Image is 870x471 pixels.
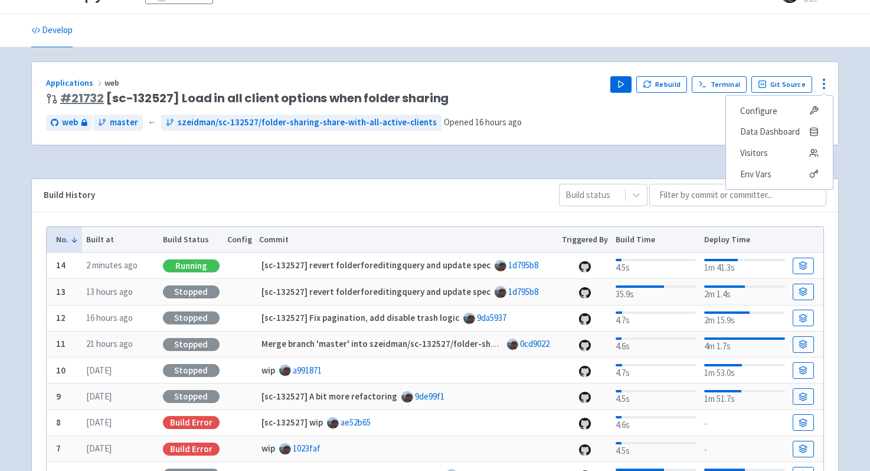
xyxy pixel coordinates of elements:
time: [DATE] [86,443,112,454]
strong: wip [261,365,275,376]
span: Configure [740,103,777,119]
a: Build Details [793,284,814,300]
div: - [704,415,785,431]
div: 1m 41.3s [704,256,785,275]
a: Build Details [793,362,814,379]
a: a991871 [293,365,322,376]
span: Data Dashboard [740,124,800,140]
strong: [sc-132527] wip [261,417,323,428]
div: 35.9s [616,283,696,301]
span: Opened [444,116,522,128]
div: 1m 53.0s [704,362,785,380]
a: master [93,115,143,131]
input: Filter by commit or committer... [649,184,826,206]
a: ae52b65 [341,417,371,428]
div: Build Error [163,443,220,456]
a: Build Details [793,258,814,274]
a: 0cd9022 [520,338,550,349]
span: master [110,116,138,129]
div: 1m 51.7s [704,388,785,406]
a: #21732 [60,90,104,106]
button: Play [610,76,632,93]
div: 2m 15.9s [704,309,785,327]
strong: [sc-132527] Fix pagination, add disable trash logic [261,312,459,323]
div: 4.7s [616,362,696,380]
button: No. [56,233,79,246]
time: 2 minutes ago [86,259,138,271]
div: Stopped [163,285,220,298]
time: [DATE] [86,417,112,428]
th: Commit [256,227,558,253]
a: Applications [46,77,104,88]
span: ← [148,116,156,129]
a: Build Details [793,388,814,405]
div: Running [163,259,220,272]
th: Deploy Time [700,227,789,253]
div: Stopped [163,338,220,351]
a: web [46,115,92,131]
div: Build Error [163,416,220,429]
div: 2m 1.4s [704,283,785,301]
strong: [sc-132527] A bit more refactoring [261,391,397,402]
div: Stopped [163,311,220,324]
a: Build Details [793,441,814,457]
b: 9 [56,391,61,402]
div: 4.5s [616,388,696,406]
a: Build Details [793,414,814,431]
th: Built at [82,227,159,253]
div: 4.5s [616,440,696,458]
a: Data Dashboard [726,121,833,142]
th: Config [223,227,256,253]
time: 21 hours ago [86,338,133,349]
time: [DATE] [86,391,112,402]
strong: Merge branch 'master' into szeidman/sc-132527/folder-sharing-share-with-all-active-clients [261,338,629,349]
span: web [104,77,121,88]
div: Stopped [163,364,220,377]
a: Terminal [692,76,747,93]
div: Stopped [163,390,220,403]
span: szeidman/sc-132527/folder-sharing-share-with-all-active-clients [178,116,437,129]
th: Build Status [159,227,223,253]
span: web [62,116,78,129]
b: 13 [56,286,66,297]
div: 4m 1.7s [704,335,785,353]
time: 16 hours ago [86,312,133,323]
th: Triggered By [558,227,612,253]
a: 9da5937 [477,312,506,323]
time: 13 hours ago [86,286,133,297]
th: Build Time [611,227,700,253]
strong: [sc-132527] revert folderforeditingquery and update spec [261,259,490,271]
strong: [sc-132527] revert folderforeditingquery and update spec [261,286,490,297]
span: Env Vars [740,166,771,183]
a: 9de99f1 [415,391,444,402]
time: [DATE] [86,365,112,376]
a: Env Vars [726,164,833,185]
a: 1023faf [293,443,320,454]
span: [sc-132527] Load in all client options when folder sharing [60,92,449,105]
a: Configure [726,100,833,122]
b: 8 [56,417,61,428]
div: 4.6s [616,335,696,353]
a: 1d795b8 [508,259,538,271]
b: 12 [56,312,66,323]
button: Rebuild [636,76,687,93]
a: Git Source [751,76,812,93]
div: 4.6s [616,414,696,432]
b: 10 [56,365,66,376]
b: 11 [56,338,66,349]
b: 7 [56,443,61,454]
a: Develop [31,14,73,47]
div: 4.5s [616,256,696,275]
time: 16 hours ago [475,116,522,128]
strong: wip [261,443,275,454]
a: Build Details [793,310,814,326]
span: Visitors [740,145,768,161]
a: 1d795b8 [508,286,538,297]
div: Build History [44,189,540,202]
a: Visitors [726,142,833,164]
b: 14 [56,259,66,271]
a: Build Details [793,336,814,353]
div: - [704,441,785,457]
a: szeidman/sc-132527/folder-sharing-share-with-all-active-clients [161,115,441,131]
div: 4.7s [616,309,696,327]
